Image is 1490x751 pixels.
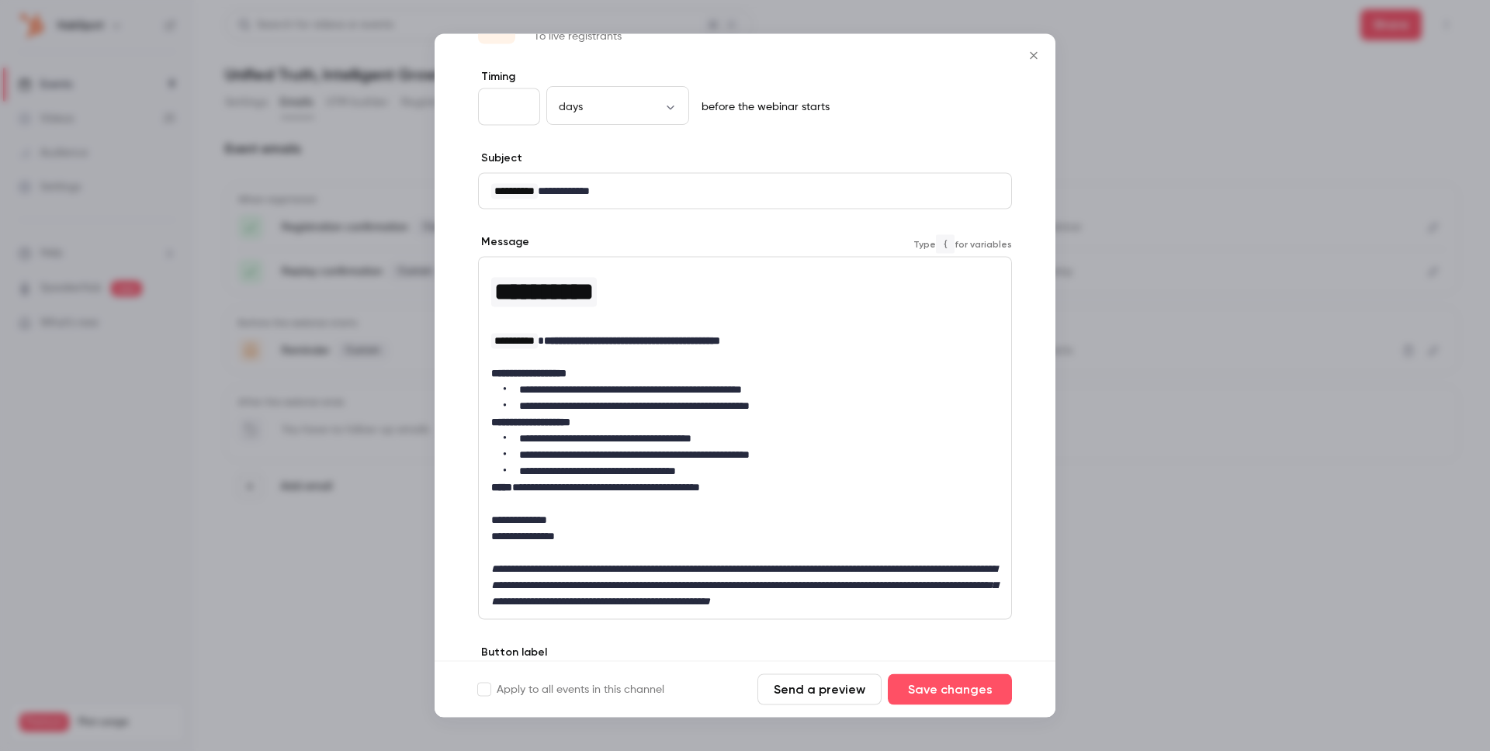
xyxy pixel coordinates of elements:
p: To live registrants [534,29,652,44]
span: Type for variables [913,234,1012,253]
p: before the webinar starts [695,99,830,115]
label: Button label [478,645,547,660]
label: Apply to all events in this channel [478,682,664,697]
div: days [546,99,689,114]
button: Send a preview [757,674,882,705]
div: editor [479,258,1011,619]
label: Timing [478,69,1012,85]
code: { [936,234,955,253]
label: Subject [478,151,522,166]
div: editor [479,174,1011,209]
button: Close [1018,40,1049,71]
button: Save changes [888,674,1012,705]
label: Message [478,234,529,250]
